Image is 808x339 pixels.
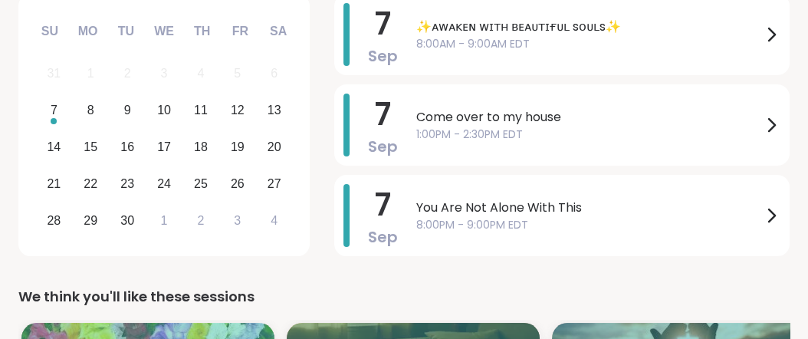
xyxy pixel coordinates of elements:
div: Choose Wednesday, September 10th, 2025 [148,94,181,127]
div: 15 [84,137,97,157]
div: Choose Wednesday, September 17th, 2025 [148,131,181,164]
span: Sep [368,226,398,248]
div: 30 [120,210,134,231]
div: Not available Wednesday, September 3rd, 2025 [148,58,181,91]
span: 7 [375,2,391,45]
div: Choose Friday, September 12th, 2025 [221,94,254,127]
div: 26 [231,173,245,194]
div: 19 [231,137,245,157]
div: month 2025-09 [35,55,292,239]
div: Choose Tuesday, September 23rd, 2025 [111,167,144,200]
div: 6 [271,63,278,84]
div: Choose Tuesday, September 16th, 2025 [111,131,144,164]
div: 1 [87,63,94,84]
div: 8 [87,100,94,120]
div: Choose Saturday, October 4th, 2025 [258,204,291,237]
div: Not available Sunday, August 31st, 2025 [38,58,71,91]
div: Choose Thursday, October 2nd, 2025 [185,204,218,237]
div: 22 [84,173,97,194]
div: Not available Tuesday, September 2nd, 2025 [111,58,144,91]
div: 29 [84,210,97,231]
div: 17 [157,137,171,157]
span: ✨ᴀᴡᴀᴋᴇɴ ᴡɪᴛʜ ʙᴇᴀᴜᴛɪғᴜʟ sᴏᴜʟs✨ [416,18,762,36]
div: Choose Saturday, September 20th, 2025 [258,131,291,164]
span: 8:00PM - 9:00PM EDT [416,217,762,233]
div: 4 [197,63,204,84]
span: Come over to my house [416,108,762,127]
div: Not available Thursday, September 4th, 2025 [185,58,218,91]
div: Choose Tuesday, September 9th, 2025 [111,94,144,127]
span: Sep [368,136,398,157]
div: Su [33,15,67,48]
div: 3 [161,63,168,84]
div: We [147,15,181,48]
div: Choose Tuesday, September 30th, 2025 [111,204,144,237]
div: Choose Monday, September 8th, 2025 [74,94,107,127]
div: 7 [51,100,57,120]
div: Choose Saturday, September 27th, 2025 [258,167,291,200]
div: Choose Monday, September 15th, 2025 [74,131,107,164]
div: We think you'll like these sessions [18,286,790,308]
div: 18 [194,137,208,157]
div: 2 [197,210,204,231]
div: Choose Monday, September 22nd, 2025 [74,167,107,200]
div: 21 [47,173,61,194]
div: Mo [71,15,104,48]
div: Th [186,15,219,48]
div: Choose Friday, October 3rd, 2025 [221,204,254,237]
div: Tu [109,15,143,48]
div: Choose Thursday, September 18th, 2025 [185,131,218,164]
div: Choose Friday, September 19th, 2025 [221,131,254,164]
div: Choose Wednesday, October 1st, 2025 [148,204,181,237]
div: 3 [234,210,241,231]
div: 2 [124,63,131,84]
span: 8:00AM - 9:00AM EDT [416,36,762,52]
div: 28 [47,210,61,231]
div: 12 [231,100,245,120]
div: 11 [194,100,208,120]
div: 27 [268,173,281,194]
div: 20 [268,137,281,157]
span: Sep [368,45,398,67]
div: 24 [157,173,171,194]
div: Choose Sunday, September 7th, 2025 [38,94,71,127]
div: Not available Friday, September 5th, 2025 [221,58,254,91]
div: 13 [268,100,281,120]
div: Choose Monday, September 29th, 2025 [74,204,107,237]
div: Choose Sunday, September 28th, 2025 [38,204,71,237]
div: Sa [261,15,295,48]
div: Not available Saturday, September 6th, 2025 [258,58,291,91]
div: Choose Sunday, September 21st, 2025 [38,167,71,200]
div: 23 [120,173,134,194]
span: 1:00PM - 2:30PM EDT [416,127,762,143]
div: Fr [223,15,257,48]
div: 5 [234,63,241,84]
div: Not available Monday, September 1st, 2025 [74,58,107,91]
div: 4 [271,210,278,231]
div: Choose Thursday, September 11th, 2025 [185,94,218,127]
div: 25 [194,173,208,194]
span: You Are Not Alone With This [416,199,762,217]
div: 1 [161,210,168,231]
div: Choose Sunday, September 14th, 2025 [38,131,71,164]
div: Choose Saturday, September 13th, 2025 [258,94,291,127]
div: 16 [120,137,134,157]
div: 9 [124,100,131,120]
div: Choose Wednesday, September 24th, 2025 [148,167,181,200]
div: Choose Friday, September 26th, 2025 [221,167,254,200]
span: 7 [375,93,391,136]
div: Choose Thursday, September 25th, 2025 [185,167,218,200]
div: 14 [47,137,61,157]
div: 10 [157,100,171,120]
div: 31 [47,63,61,84]
span: 7 [375,183,391,226]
